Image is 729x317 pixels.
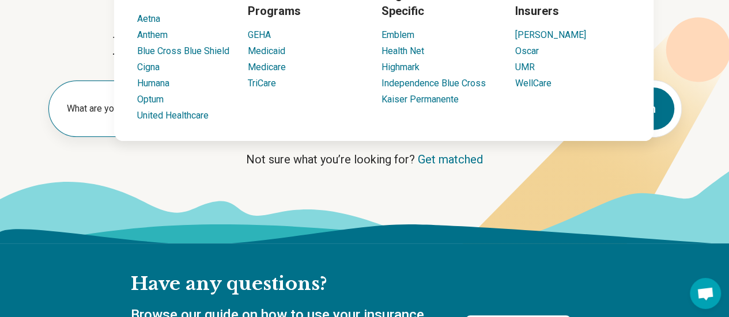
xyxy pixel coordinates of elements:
[690,278,721,309] div: Open chat
[382,94,459,105] a: Kaiser Permanente
[137,45,229,56] a: Blue Cross Blue Shield
[137,94,164,105] a: Optum
[131,272,571,296] h2: Have any questions?
[515,62,535,72] a: UMR
[137,78,169,89] a: Humana
[248,62,286,72] a: Medicare
[137,29,168,40] a: Anthem
[137,110,209,121] a: United Healthcare
[137,62,160,72] a: Cigna
[418,152,483,166] a: Get matched
[382,78,486,89] a: Independence Blue Cross
[248,78,276,89] a: TriCare
[515,78,552,89] a: WellCare
[248,29,271,40] a: GEHA
[515,29,586,40] a: [PERSON_NAME]
[382,62,420,72] a: Highmark
[382,29,414,40] a: Emblem
[48,151,682,167] p: Not sure what you’re looking for?
[248,45,285,56] a: Medicaid
[382,45,424,56] a: Health Net
[137,13,160,24] a: Aetna
[515,45,539,56] a: Oscar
